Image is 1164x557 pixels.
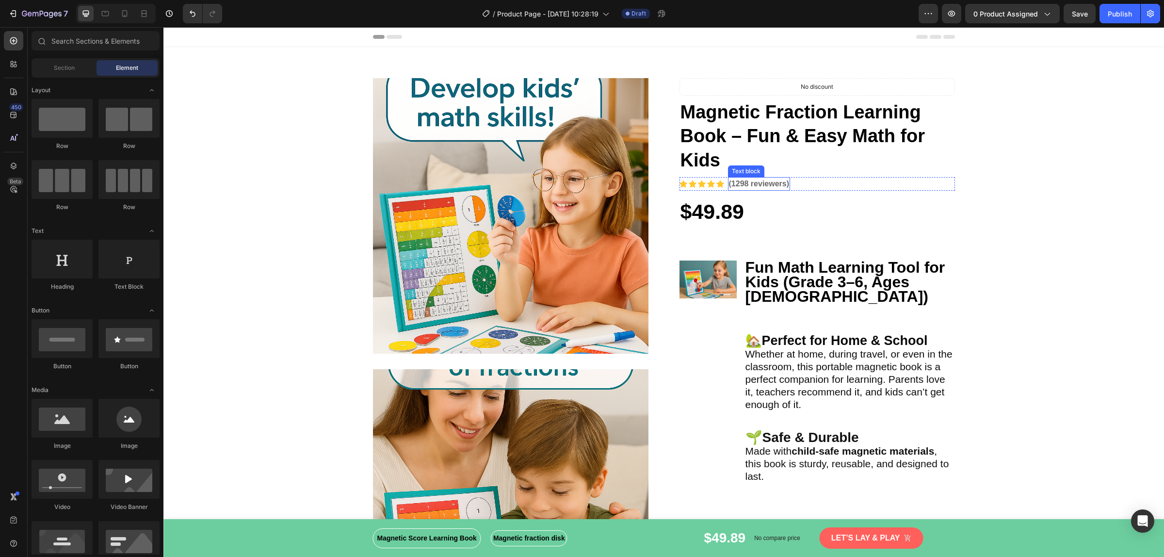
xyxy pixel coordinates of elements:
[973,9,1038,19] span: 0 product assigned
[32,362,93,371] div: Button
[582,321,789,383] span: Whether at home, during travel, or even in the classroom, this portable magnetic book is a perfec...
[163,27,1164,557] iframe: Design area
[7,178,23,185] div: Beta
[98,282,160,291] div: Text Block
[1099,4,1140,23] button: Publish
[582,403,695,418] span: 🌱
[54,64,75,72] span: Section
[497,9,598,19] span: Product Page - [DATE] 10:28:19
[32,227,44,235] span: Text
[98,142,160,150] div: Row
[1131,509,1154,533] div: Open Intercom Messenger
[582,231,782,278] strong: Fun Math Learning Tool for Kids (Grade 3–6, Ages [DEMOGRAPHIC_DATA])
[98,362,160,371] div: Button
[9,103,23,111] div: 450
[32,442,93,450] div: Image
[144,223,160,239] span: Toggle open
[628,418,771,429] strong: child-safe magnetic materials
[32,203,93,212] div: Row
[64,8,68,19] p: 7
[144,382,160,398] span: Toggle open
[591,508,637,514] p: No compare price
[183,4,222,23] div: Undo/Redo
[668,506,737,515] div: Let’s lay & play
[566,151,626,163] p: (1298 reviewers)
[599,403,695,418] strong: Safe & Durable
[516,72,792,146] h1: Magnetic Fraction Learning Book – Fun & Easy Math for Kids
[32,142,93,150] div: Row
[144,82,160,98] span: Toggle open
[98,203,160,212] div: Row
[1064,4,1096,23] button: Save
[328,506,404,516] span: Magnetic fraction disk
[965,4,1060,23] button: 0 product assigned
[582,306,764,321] span: 🏡
[212,506,315,516] span: Magnetic Score Learning Book
[539,500,583,522] div: $49.89
[144,303,160,318] span: Toggle open
[32,503,93,511] div: Video
[598,306,764,321] strong: Perfect for Home & School
[4,4,72,23] button: 7
[656,500,760,521] button: Let’s lay & play
[1072,10,1088,18] span: Save
[493,9,495,19] span: /
[116,64,138,72] span: Element
[32,386,48,394] span: Media
[582,418,786,455] span: Made with , this book is sturdy, reusable, and designed to last.
[32,306,49,315] span: Button
[637,55,670,64] p: No discount
[32,31,160,50] input: Search Sections & Elements
[98,442,160,450] div: Image
[1108,9,1132,19] div: Publish
[32,86,50,95] span: Layout
[516,171,582,198] div: $49.89
[566,140,599,148] div: Text block
[516,233,573,272] img: Alt Image
[32,282,93,291] div: Heading
[631,9,646,18] span: Draft
[98,503,160,511] div: Video Banner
